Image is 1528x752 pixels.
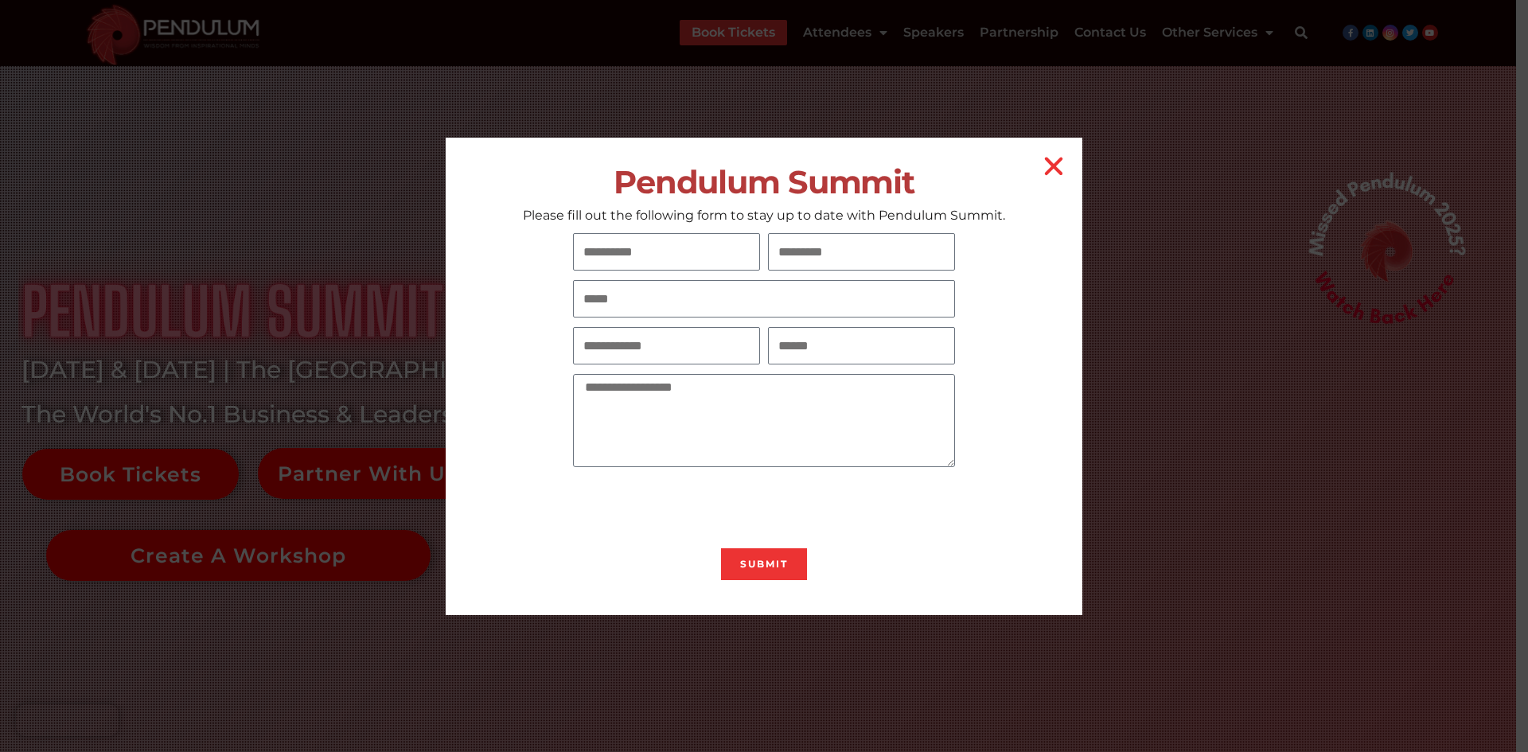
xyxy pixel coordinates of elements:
a: Close [1041,154,1066,179]
h2: Pendulum Summit [446,164,1082,200]
iframe: Brevo live chat [16,704,119,736]
button: Submit [721,548,807,580]
span: Submit [740,559,788,569]
p: Please fill out the following form to stay up to date with Pendulum Summit. [446,207,1082,224]
iframe: reCAPTCHA [573,477,815,539]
